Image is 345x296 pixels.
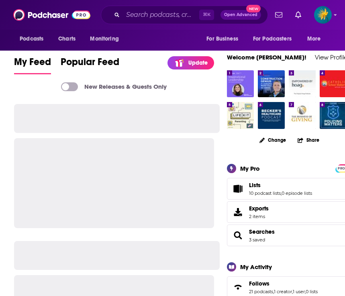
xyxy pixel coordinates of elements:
p: Update [188,59,208,66]
button: open menu [14,31,54,47]
div: Search podcasts, credits, & more... [101,6,268,24]
span: , [292,289,293,294]
button: open menu [84,31,129,47]
a: Show notifications dropdown [292,8,304,22]
button: open menu [302,31,331,47]
button: Show profile menu [314,6,332,24]
input: Search podcasts, credits, & more... [123,8,199,21]
a: 3 saved [249,237,265,243]
a: Searches [230,230,246,241]
a: Lists [249,182,312,189]
span: Open Advanced [224,13,257,17]
a: My Feed [14,56,51,74]
a: Show notifications dropdown [272,8,286,22]
img: Becker’s Healthcare Podcast [258,102,285,129]
img: Podchaser - Follow, Share and Rate Podcasts [13,7,90,22]
span: Monitoring [90,33,118,45]
a: Searches [249,228,275,235]
span: New [246,5,261,12]
a: 0 lists [306,289,318,294]
button: Open AdvancedNew [220,10,261,20]
button: open menu [248,31,303,47]
span: For Podcasters [253,33,292,45]
div: My Activity [240,263,272,271]
a: Welcome [PERSON_NAME]! [227,53,306,61]
button: Share [297,132,320,148]
a: Follows [249,280,318,287]
img: Life Kit: Parenting [227,102,254,129]
img: Empowered by Hoag Podcast [289,70,316,97]
a: Follows [230,282,246,293]
span: More [307,33,321,45]
span: 2 items [249,214,269,219]
span: For Business [206,33,238,45]
a: New Releases & Guests Only [61,82,167,91]
a: 1 creator [274,289,292,294]
span: My Feed [14,56,51,73]
img: Inspirational Leadership with the Best in Home Building [227,70,254,97]
span: Popular Feed [61,56,119,73]
a: 1 user [293,289,305,294]
button: open menu [201,31,248,47]
span: Logged in as heidipallares [314,6,332,24]
span: Exports [249,205,269,212]
img: Construction Genius [258,70,285,97]
img: The Business of Giving [289,102,316,129]
span: ⌘ K [199,10,214,20]
a: 0 episode lists [282,190,312,196]
a: 10 podcast lists [249,190,281,196]
a: Lists [230,183,246,194]
span: Exports [230,206,246,218]
span: Follows [249,280,269,287]
a: Update [167,56,214,69]
div: My Pro [240,165,260,172]
img: User Profile [314,6,332,24]
span: , [273,289,274,294]
span: Podcasts [20,33,43,45]
a: Charts [53,31,80,47]
span: Charts [58,33,76,45]
a: Popular Feed [61,56,119,74]
span: Lists [249,182,261,189]
a: 21 podcasts [249,289,273,294]
button: Change [255,135,291,145]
